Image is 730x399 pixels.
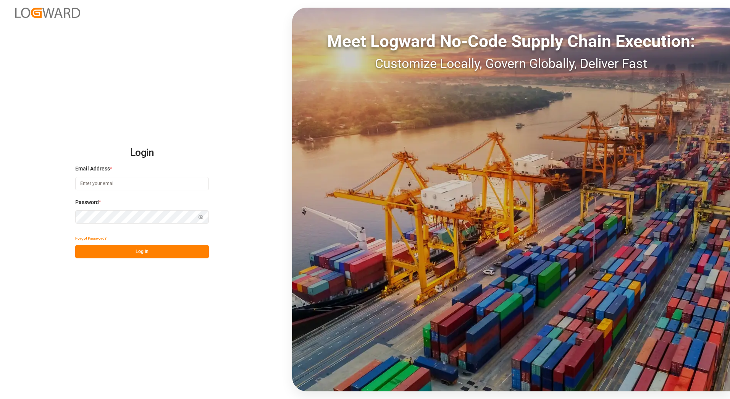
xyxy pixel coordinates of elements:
[15,8,80,18] img: Logward_new_orange.png
[75,141,209,165] h2: Login
[75,245,209,258] button: Log In
[75,198,99,206] span: Password
[292,54,730,73] div: Customize Locally, Govern Globally, Deliver Fast
[75,165,110,173] span: Email Address
[75,232,107,245] button: Forgot Password?
[292,29,730,54] div: Meet Logward No-Code Supply Chain Execution:
[75,177,209,190] input: Enter your email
